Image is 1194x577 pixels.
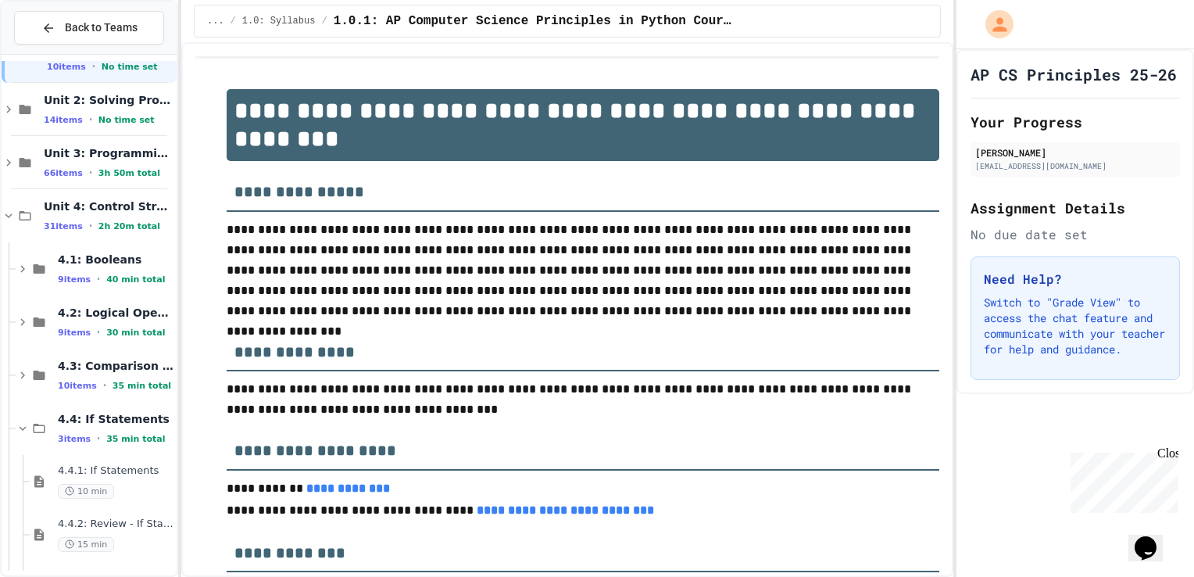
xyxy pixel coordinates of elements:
[1128,514,1178,561] iframe: chat widget
[207,15,224,27] span: ...
[58,274,91,285] span: 9 items
[102,62,158,72] span: No time set
[971,111,1180,133] h2: Your Progress
[44,168,83,178] span: 66 items
[44,93,173,107] span: Unit 2: Solving Problems in Computer Science
[321,15,327,27] span: /
[14,11,164,45] button: Back to Teams
[975,160,1175,172] div: [EMAIL_ADDRESS][DOMAIN_NAME]
[58,381,97,391] span: 10 items
[47,62,86,72] span: 10 items
[106,274,165,285] span: 40 min total
[106,434,165,444] span: 35 min total
[44,199,173,213] span: Unit 4: Control Structures
[58,518,173,531] span: 4.4.2: Review - If Statements
[58,484,114,499] span: 10 min
[98,115,155,125] span: No time set
[44,115,83,125] span: 14 items
[58,253,173,267] span: 4.1: Booleans
[971,63,1177,85] h1: AP CS Principles 25-26
[971,197,1180,219] h2: Assignment Details
[97,432,100,445] span: •
[89,113,92,126] span: •
[334,12,734,30] span: 1.0.1: AP Computer Science Principles in Python Course Syllabus
[44,146,173,160] span: Unit 3: Programming with Python
[44,221,83,231] span: 31 items
[103,379,106,392] span: •
[97,273,100,285] span: •
[92,60,95,73] span: •
[58,359,173,373] span: 4.3: Comparison Operators
[58,306,173,320] span: 4.2: Logical Operators
[89,220,92,232] span: •
[971,225,1180,244] div: No due date set
[58,412,173,426] span: 4.4: If Statements
[969,6,1017,42] div: My Account
[89,167,92,179] span: •
[984,270,1167,288] h3: Need Help?
[58,464,173,478] span: 4.4.1: If Statements
[1064,446,1178,513] iframe: chat widget
[58,328,91,338] span: 9 items
[984,295,1167,357] p: Switch to "Grade View" to access the chat feature and communicate with your teacher for help and ...
[58,537,114,552] span: 15 min
[6,6,108,99] div: Chat with us now!Close
[231,15,236,27] span: /
[113,381,171,391] span: 35 min total
[98,221,160,231] span: 2h 20m total
[98,168,160,178] span: 3h 50m total
[65,20,138,36] span: Back to Teams
[975,145,1175,159] div: [PERSON_NAME]
[242,15,316,27] span: 1.0: Syllabus
[58,434,91,444] span: 3 items
[106,328,165,338] span: 30 min total
[97,326,100,339] span: •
